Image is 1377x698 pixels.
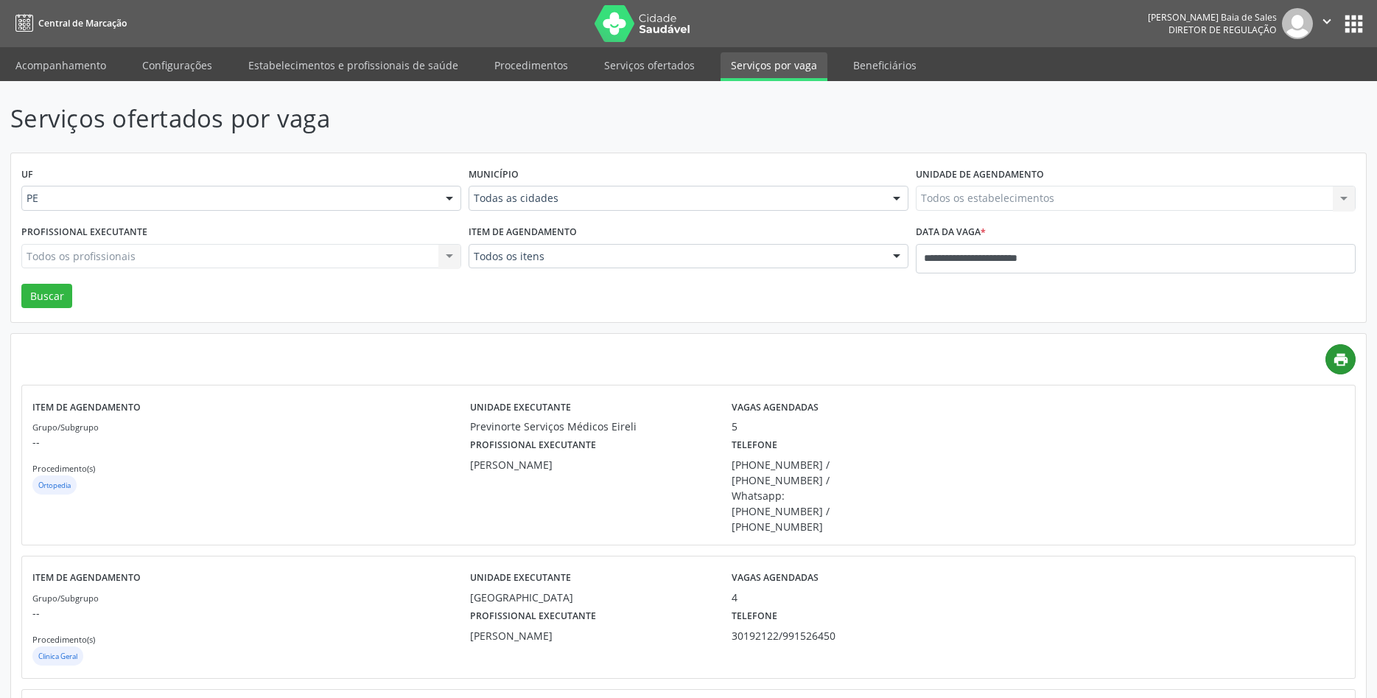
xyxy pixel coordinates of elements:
[594,52,705,78] a: Serviços ofertados
[238,52,469,78] a: Estabelecimentos e profissionais de saúde
[916,221,986,244] label: Data da vaga
[32,422,99,433] small: Grupo/Subgrupo
[32,605,470,621] p: --
[484,52,578,78] a: Procedimentos
[470,457,712,472] div: [PERSON_NAME]
[470,434,596,457] label: Profissional executante
[32,434,470,450] p: --
[1319,13,1335,29] i: 
[21,221,147,244] label: Profissional executante
[470,605,596,628] label: Profissional executante
[132,52,223,78] a: Configurações
[32,463,95,474] small: Procedimento(s)
[5,52,116,78] a: Acompanhamento
[732,457,842,534] div: [PHONE_NUMBER] / [PHONE_NUMBER] / Whatsapp: [PHONE_NUMBER] / [PHONE_NUMBER]
[32,593,99,604] small: Grupo/Subgrupo
[470,590,712,605] div: [GEOGRAPHIC_DATA]
[732,590,908,605] div: 4
[474,191,878,206] span: Todas as cidades
[27,191,431,206] span: PE
[470,419,712,434] div: Previnorte Serviços Médicos Eireli
[916,164,1044,186] label: Unidade de agendamento
[1333,352,1349,368] i: print
[732,567,819,590] label: Vagas agendadas
[469,221,577,244] label: Item de agendamento
[470,396,571,419] label: Unidade executante
[470,567,571,590] label: Unidade executante
[732,396,819,419] label: Vagas agendadas
[10,11,127,35] a: Central de Marcação
[38,652,77,661] small: Clinica Geral
[1341,11,1367,37] button: apps
[843,52,927,78] a: Beneficiários
[470,628,712,643] div: [PERSON_NAME]
[732,419,908,434] div: 5
[1168,24,1277,36] span: Diretor de regulação
[21,164,33,186] label: UF
[38,481,71,490] small: Ortopedia
[474,249,878,264] span: Todos os itens
[10,100,960,137] p: Serviços ofertados por vaga
[1325,344,1356,374] a: print
[1282,8,1313,39] img: img
[32,567,141,590] label: Item de agendamento
[469,164,519,186] label: Município
[1148,11,1277,24] div: [PERSON_NAME] Baia de Sales
[721,52,827,81] a: Serviços por vaga
[1313,8,1341,39] button: 
[732,434,777,457] label: Telefone
[732,605,777,628] label: Telefone
[32,634,95,645] small: Procedimento(s)
[732,628,842,643] div: 30192122/991526450
[32,396,141,419] label: Item de agendamento
[38,17,127,29] span: Central de Marcação
[21,284,72,309] button: Buscar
